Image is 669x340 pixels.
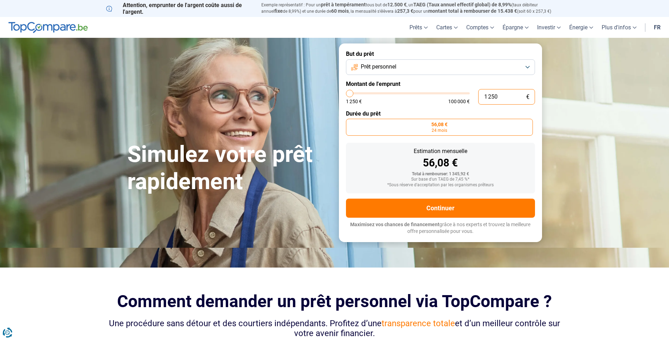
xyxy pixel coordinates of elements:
span: 60 mois [331,8,349,14]
p: Exemple représentatif : Pour un tous but de , un (taux débiteur annuel de 8,99%) et une durée de ... [261,2,563,14]
a: Épargne [498,17,533,38]
div: 56,08 € [352,158,529,168]
span: prêt à tempérament [321,2,366,7]
span: € [526,94,529,100]
a: Prêts [405,17,432,38]
label: Montant de l'emprunt [346,81,535,87]
span: TAEG (Taux annuel effectif global) de 8,99% [413,2,511,7]
span: 257,3 € [397,8,413,14]
span: Prêt personnel [361,63,396,71]
a: Énergie [565,17,597,38]
a: Plus d'infos [597,17,641,38]
a: Cartes [432,17,462,38]
div: Estimation mensuelle [352,148,529,154]
span: 100 000 € [448,99,470,104]
div: *Sous réserve d'acceptation par les organismes prêteurs [352,183,529,188]
div: Une procédure sans détour et des courtiers indépendants. Profitez d’une et d’un meilleur contrôle... [106,318,563,339]
div: Total à rembourser: 1 345,92 € [352,172,529,177]
span: 1 250 € [346,99,362,104]
span: 24 mois [432,128,447,133]
button: Prêt personnel [346,59,535,75]
img: TopCompare [8,22,88,33]
span: 12.500 € [387,2,407,7]
span: Maximisez vos chances de financement [350,222,439,227]
span: 56,08 € [431,122,448,127]
label: Durée du prêt [346,110,535,117]
span: transparence totale [382,318,455,328]
h2: Comment demander un prêt personnel via TopCompare ? [106,292,563,311]
div: Sur base d'un TAEG de 7,45 %* [352,177,529,182]
h1: Simulez votre prêt rapidement [127,141,330,195]
a: fr [650,17,665,38]
span: fixe [274,8,283,14]
p: grâce à nos experts et trouvez la meilleure offre personnalisée pour vous. [346,221,535,235]
span: montant total à rembourser de 15.438 € [428,8,517,14]
a: Investir [533,17,565,38]
a: Comptes [462,17,498,38]
button: Continuer [346,199,535,218]
p: Attention, emprunter de l'argent coûte aussi de l'argent. [106,2,253,15]
label: But du prêt [346,51,535,57]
